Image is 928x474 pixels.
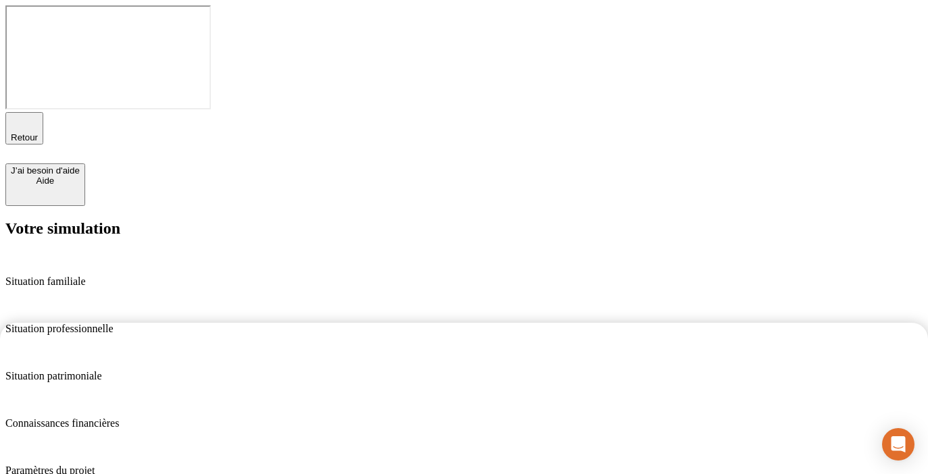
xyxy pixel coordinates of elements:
div: Aide [11,176,80,186]
div: J’ai besoin d'aide [11,165,80,176]
span: Retour [11,132,38,142]
button: J’ai besoin d'aideAide [5,163,85,206]
p: Situation familiale [5,275,923,288]
button: Retour [5,112,43,144]
h2: Votre simulation [5,219,923,238]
